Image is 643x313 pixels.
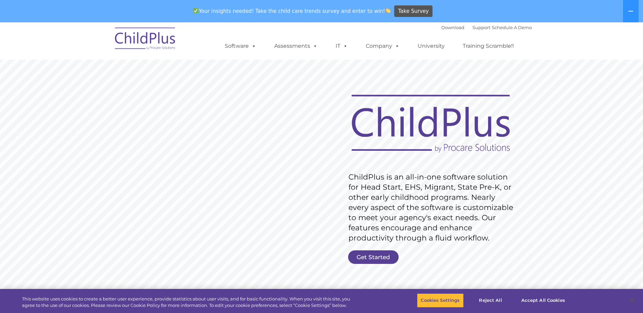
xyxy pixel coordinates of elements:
[329,39,355,53] a: IT
[441,25,532,30] font: |
[492,25,532,30] a: Schedule A Demo
[398,5,429,17] span: Take Survey
[473,25,490,30] a: Support
[190,4,394,18] span: Your insights needed! Take the child care trends survey and enter to win!
[267,39,324,53] a: Assessments
[218,39,263,53] a: Software
[193,8,198,13] img: ✅
[359,39,406,53] a: Company
[394,5,433,17] a: Take Survey
[441,25,464,30] a: Download
[385,8,390,13] img: 👏
[22,296,354,309] div: This website uses cookies to create a better user experience, provide statistics about user visit...
[411,39,451,53] a: University
[469,293,512,308] button: Reject All
[456,39,521,53] a: Training Scramble!!
[348,250,399,264] a: Get Started
[417,293,463,308] button: Cookies Settings
[625,293,640,308] button: Close
[348,172,517,243] rs-layer: ChildPlus is an all-in-one software solution for Head Start, EHS, Migrant, State Pre-K, or other ...
[518,293,569,308] button: Accept All Cookies
[112,23,179,57] img: ChildPlus by Procare Solutions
